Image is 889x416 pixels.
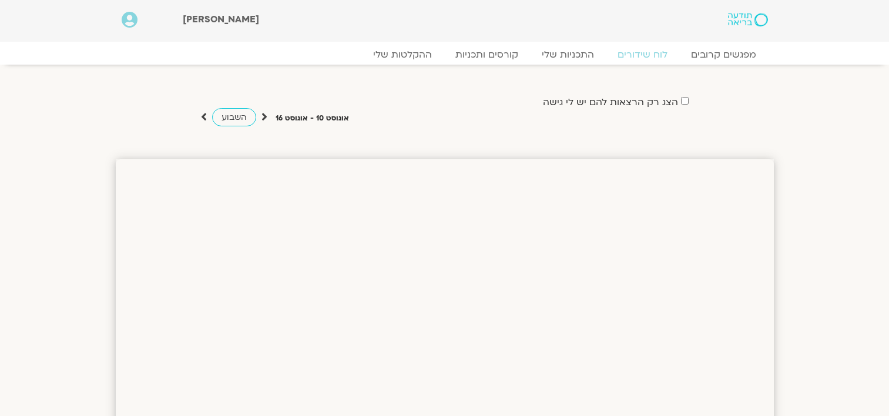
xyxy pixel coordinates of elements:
[606,49,679,61] a: לוח שידורים
[276,112,349,125] p: אוגוסט 10 - אוגוסט 16
[222,112,247,123] span: השבוע
[679,49,768,61] a: מפגשים קרובים
[444,49,530,61] a: קורסים ותכניות
[183,13,259,26] span: [PERSON_NAME]
[361,49,444,61] a: ההקלטות שלי
[212,108,256,126] a: השבוע
[543,97,678,108] label: הצג רק הרצאות להם יש לי גישה
[530,49,606,61] a: התכניות שלי
[122,49,768,61] nav: Menu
